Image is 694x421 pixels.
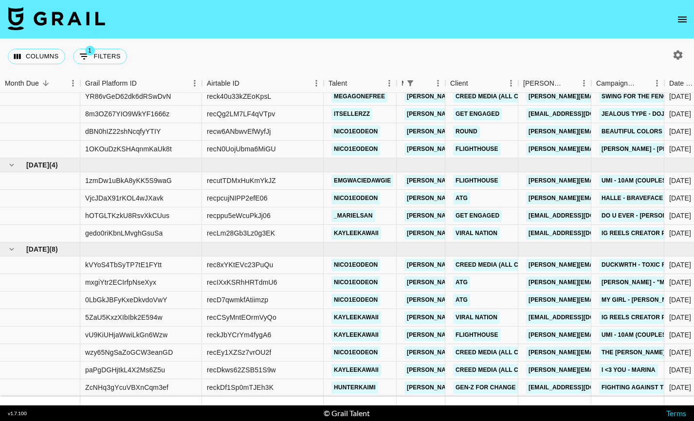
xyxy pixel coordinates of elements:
[331,227,381,239] a: kayleekawaii
[599,276,678,289] a: [PERSON_NAME] - "MAD"
[526,364,685,376] a: [PERSON_NAME][EMAIL_ADDRESS][DOMAIN_NAME]
[453,294,470,306] a: ATG
[669,211,691,220] div: 7/30/2025
[526,91,685,103] a: [PERSON_NAME][EMAIL_ADDRESS][DOMAIN_NAME]
[85,228,163,238] div: gedo0riKbnLMvghGsuSa
[526,108,635,120] a: [EMAIL_ADDRESS][DOMAIN_NAME]
[599,108,684,120] a: Jealous Type - Doja Cat
[26,160,49,170] span: [DATE]
[5,242,18,256] button: hide children
[453,143,501,155] a: Flighthouse
[526,311,635,324] a: [EMAIL_ADDRESS][DOMAIN_NAME]
[331,294,380,306] a: nico1eodeon
[331,175,393,187] a: emgwaciedawgie
[404,259,563,271] a: [PERSON_NAME][EMAIL_ADDRESS][DOMAIN_NAME]
[331,91,387,103] a: megagonefree
[526,276,685,289] a: [PERSON_NAME][EMAIL_ADDRESS][DOMAIN_NAME]
[669,144,691,154] div: 8/11/2025
[207,109,275,119] div: recQg2LM7LF4qVTpv
[8,410,27,417] div: v 1.7.100
[207,144,276,154] div: recN0UojUbma6MiGU
[526,347,685,359] a: [PERSON_NAME][EMAIL_ADDRESS][DOMAIN_NAME]
[85,144,172,154] div: 1OKOuDzKSHAqnmKaUk8t
[85,348,173,357] div: wzy65NgSaZoGCW3eanGD
[403,76,417,90] div: 1 active filter
[669,92,691,101] div: 7/1/2025
[331,311,381,324] a: kayleekawaii
[669,312,691,322] div: 6/9/2025
[450,74,468,93] div: Client
[207,74,239,93] div: Airtable ID
[207,383,274,392] div: reckDf1Sp0mTJEh3K
[453,382,518,394] a: Gen-Z for Change
[404,364,563,376] a: [PERSON_NAME][EMAIL_ADDRESS][DOMAIN_NAME]
[666,408,686,418] a: Terms
[239,76,253,90] button: Sort
[453,347,554,359] a: Creed Media (All Campaigns)
[49,160,58,170] span: ( 4 )
[404,294,563,306] a: [PERSON_NAME][EMAIL_ADDRESS][DOMAIN_NAME]
[207,348,271,357] div: recEy1XZSz7vrOU2f
[85,295,167,305] div: 0LbGkJBFyKxeDkvdoVwY
[39,76,53,90] button: Sort
[669,277,691,287] div: 6/18/2025
[85,46,95,55] span: 1
[331,143,380,155] a: nico1eodeon
[66,76,80,91] button: Menu
[8,49,65,64] button: Select columns
[207,127,271,136] div: recw6ANbwvEfWyfJj
[404,126,563,138] a: [PERSON_NAME][EMAIL_ADDRESS][DOMAIN_NAME]
[207,92,272,101] div: reck40u33kZEoKpsL
[669,348,691,357] div: 6/2/2025
[85,109,169,119] div: 8m3OZ67YIO9WkYF1666z
[526,294,685,306] a: [PERSON_NAME][EMAIL_ADDRESS][DOMAIN_NAME]
[5,74,39,93] div: Month Due
[331,108,372,120] a: itsellerzz
[85,127,161,136] div: dBN0hIZ22shNcqfyYTIY
[207,312,276,322] div: recCSyMntEOrmVyQo
[453,91,554,103] a: Creed Media (All Campaigns)
[85,365,165,375] div: paPgDGHjtkL4X2Ms6Z5u
[453,175,501,187] a: Flighthouse
[5,158,18,172] button: hide children
[404,210,563,222] a: [PERSON_NAME][EMAIL_ADDRESS][DOMAIN_NAME]
[404,227,563,239] a: [PERSON_NAME][EMAIL_ADDRESS][DOMAIN_NAME]
[207,295,268,305] div: recD7qwmkfAtiimzp
[669,193,691,203] div: 6/27/2025
[207,277,277,287] div: recIXxKSRhHRTdmU6
[669,228,691,238] div: 7/30/2025
[404,91,563,103] a: [PERSON_NAME][EMAIL_ADDRESS][DOMAIN_NAME]
[523,74,563,93] div: [PERSON_NAME]
[453,227,500,239] a: Viral Nation
[453,329,501,341] a: Flighthouse
[207,330,271,340] div: reckJbYCrYm4fygA6
[324,408,370,418] div: © Grail Talent
[453,364,554,376] a: Creed Media (All Campaigns)
[577,76,591,91] button: Menu
[453,276,470,289] a: ATG
[404,175,563,187] a: [PERSON_NAME][EMAIL_ADDRESS][DOMAIN_NAME]
[504,76,518,91] button: Menu
[202,74,324,93] div: Airtable ID
[599,364,658,376] a: I <3 YOU - Marina
[526,382,635,394] a: [EMAIL_ADDRESS][DOMAIN_NAME]
[404,143,563,155] a: [PERSON_NAME][EMAIL_ADDRESS][DOMAIN_NAME]
[453,108,502,120] a: Get Engaged
[49,244,58,254] span: ( 8 )
[453,192,470,204] a: ATG
[402,74,403,93] div: Manager
[599,210,692,222] a: Do U Ever - [PERSON_NAME]
[331,382,378,394] a: hunterkaimi
[331,364,381,376] a: kayleekawaii
[207,365,276,375] div: recDkws62ZSB51S9w
[526,227,635,239] a: [EMAIL_ADDRESS][DOMAIN_NAME]
[331,347,380,359] a: nico1eodeon
[445,74,518,93] div: Client
[397,74,445,93] div: Manager
[673,10,692,29] button: open drawer
[331,126,380,138] a: nico1eodeon
[453,126,480,138] a: Round
[669,176,691,185] div: 6/25/2025
[331,259,380,271] a: nico1eodeon
[85,74,137,93] div: Grail Platform ID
